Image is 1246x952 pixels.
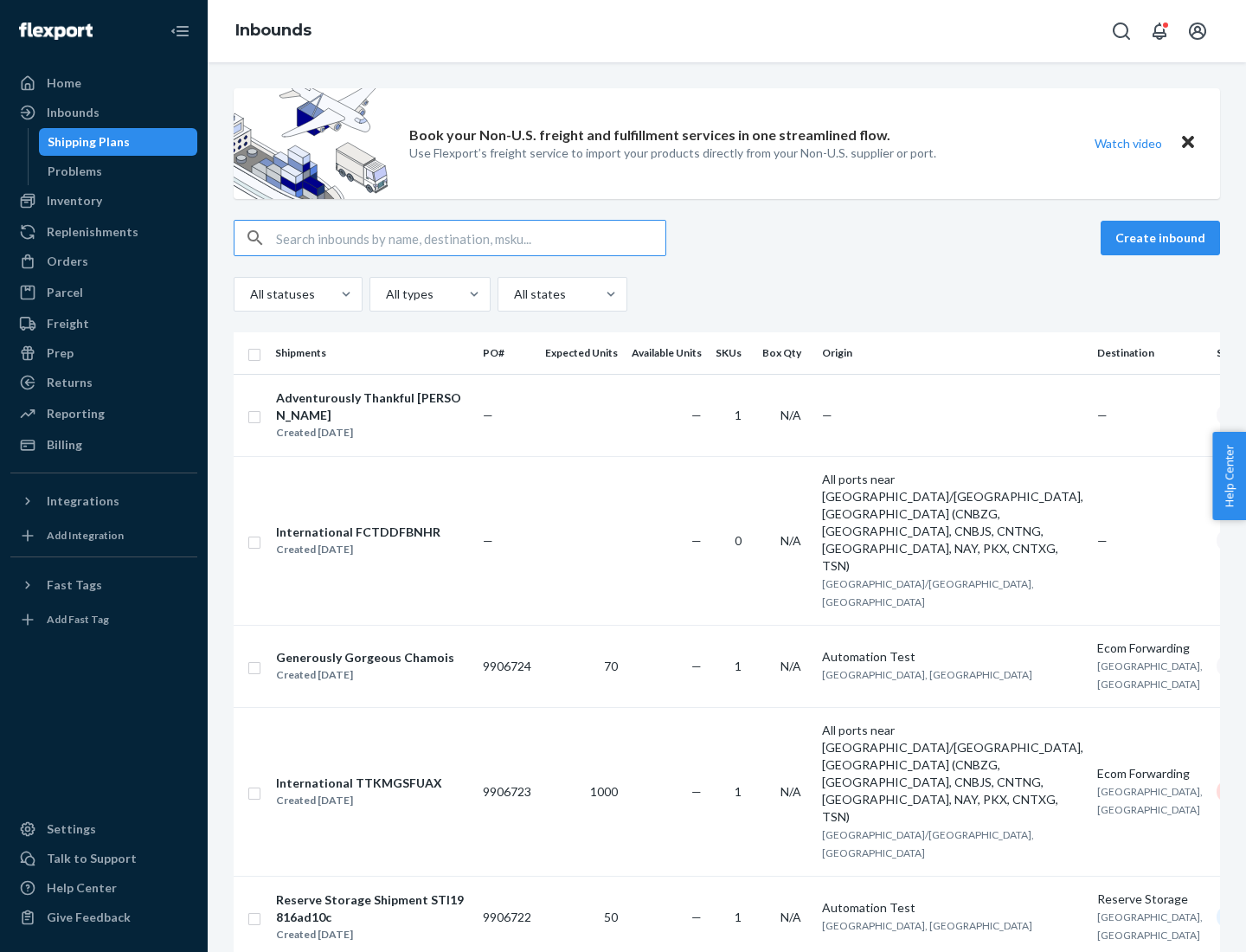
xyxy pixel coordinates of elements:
span: 70 [604,659,618,673]
span: N/A [780,910,801,924]
span: [GEOGRAPHIC_DATA]/[GEOGRAPHIC_DATA], [GEOGRAPHIC_DATA] [822,828,1034,859]
div: Inbounds [47,104,100,121]
a: Problems [39,158,198,185]
button: Help Center [1212,432,1246,520]
div: Generously Gorgeous Chamois [276,649,454,666]
div: All ports near [GEOGRAPHIC_DATA]/[GEOGRAPHIC_DATA], [GEOGRAPHIC_DATA] (CNBZG, [GEOGRAPHIC_DATA], ... [822,471,1083,575]
p: Book your Non-U.S. freight and fulfillment services in one streamlined flow. [409,125,890,145]
div: Orders [47,253,88,270]
div: Integrations [47,492,119,510]
th: PO# [476,332,538,374]
span: 1 [735,408,742,422]
div: Ecom Forwarding [1097,765,1203,782]
input: All types [384,286,386,303]
div: Created [DATE] [276,792,442,809]
div: Fast Tags [47,576,102,594]
div: Shipping Plans [48,133,130,151]
button: Open notifications [1142,14,1177,48]
button: Fast Tags [10,571,197,599]
div: Returns [47,374,93,391]
span: 1 [735,659,742,673]
a: Reporting [10,400,197,428]
p: Use Flexport’s freight service to import your products directly from your Non-U.S. supplier or port. [409,145,936,162]
div: International TTKMGSFUAX [276,775,442,792]
span: N/A [780,784,801,799]
span: 50 [604,910,618,924]
button: Give Feedback [10,904,197,931]
div: Settings [47,820,96,838]
span: [GEOGRAPHIC_DATA], [GEOGRAPHIC_DATA] [822,919,1032,932]
div: International FCTDDFBNHR [276,524,440,541]
div: Reporting [47,405,105,422]
span: — [483,533,493,548]
span: [GEOGRAPHIC_DATA], [GEOGRAPHIC_DATA] [1097,910,1203,942]
span: — [691,408,702,422]
ol: breadcrumbs [222,6,325,56]
input: All states [512,286,514,303]
span: [GEOGRAPHIC_DATA], [GEOGRAPHIC_DATA] [822,668,1032,681]
td: 9906724 [476,625,538,707]
span: 1000 [590,784,618,799]
div: Freight [47,315,89,332]
div: Created [DATE] [276,541,440,558]
div: Billing [47,436,82,453]
div: Adventurously Thankful [PERSON_NAME] [276,389,468,424]
div: Give Feedback [47,909,131,926]
div: Talk to Support [47,850,137,867]
button: Create inbound [1101,221,1220,255]
button: Close Navigation [163,14,197,48]
div: Add Fast Tag [47,612,109,627]
div: Problems [48,163,102,180]
button: Open Search Box [1104,14,1139,48]
span: — [691,784,702,799]
div: Home [47,74,81,92]
a: Returns [10,369,197,396]
input: All statuses [248,286,250,303]
div: Replenishments [47,223,138,241]
th: SKUs [709,332,755,374]
span: 1 [735,910,742,924]
a: Orders [10,248,197,275]
a: Talk to Support [10,845,197,872]
span: — [1097,533,1108,548]
span: — [691,533,702,548]
a: Inbounds [235,21,311,40]
a: Replenishments [10,218,197,246]
a: Shipping Plans [39,128,198,156]
div: Automation Test [822,648,1083,666]
a: Add Integration [10,522,197,550]
input: Search inbounds by name, destination, msku... [276,221,665,255]
a: Inventory [10,187,197,215]
span: — [691,910,702,924]
a: Parcel [10,279,197,306]
div: Ecom Forwarding [1097,640,1203,657]
button: Close [1177,131,1199,156]
button: Open account menu [1180,14,1215,48]
td: 9906723 [476,707,538,876]
div: Created [DATE] [276,926,468,943]
div: Created [DATE] [276,424,468,441]
button: Watch video [1083,131,1173,156]
div: Automation Test [822,899,1083,917]
div: Created [DATE] [276,666,454,684]
a: Settings [10,815,197,843]
a: Prep [10,339,197,367]
div: Inventory [47,192,102,209]
button: Integrations [10,487,197,515]
th: Origin [815,332,1090,374]
span: — [822,408,832,422]
span: — [483,408,493,422]
a: Home [10,69,197,97]
a: Freight [10,310,197,338]
span: — [691,659,702,673]
th: Shipments [268,332,476,374]
span: N/A [780,408,801,422]
span: [GEOGRAPHIC_DATA], [GEOGRAPHIC_DATA] [1097,659,1203,691]
a: Billing [10,431,197,459]
div: Help Center [47,879,117,897]
div: Reserve Storage [1097,891,1203,908]
div: All ports near [GEOGRAPHIC_DATA]/[GEOGRAPHIC_DATA], [GEOGRAPHIC_DATA] (CNBZG, [GEOGRAPHIC_DATA], ... [822,722,1083,826]
a: Help Center [10,874,197,902]
span: — [1097,408,1108,422]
